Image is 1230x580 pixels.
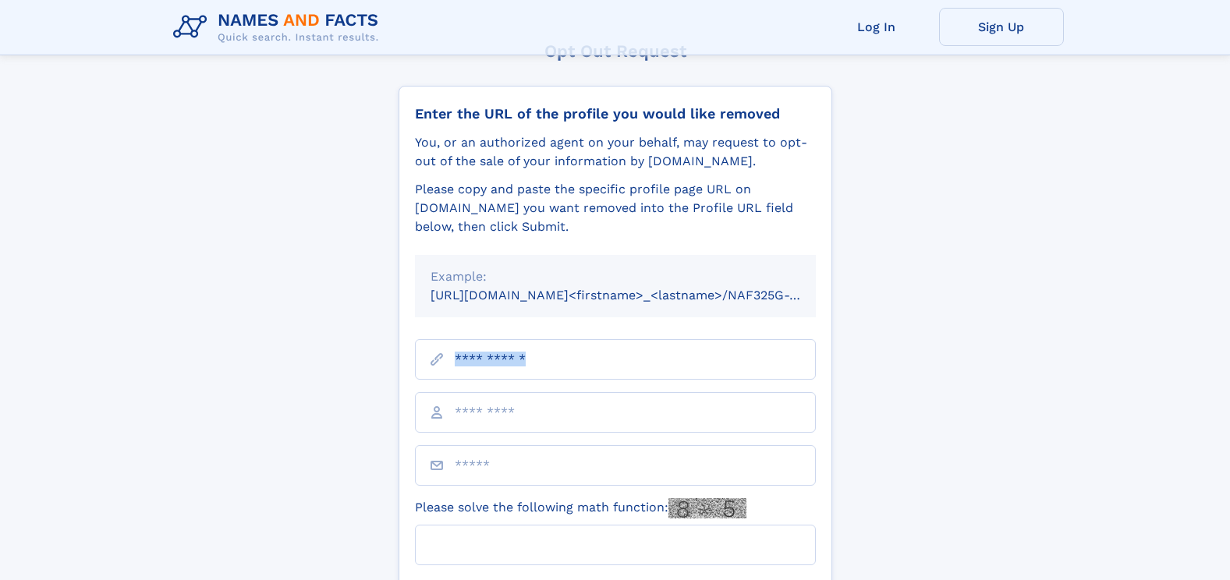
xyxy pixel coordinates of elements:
[415,105,816,122] div: Enter the URL of the profile you would like removed
[814,8,939,46] a: Log In
[431,267,800,286] div: Example:
[415,133,816,171] div: You, or an authorized agent on your behalf, may request to opt-out of the sale of your informatio...
[415,180,816,236] div: Please copy and paste the specific profile page URL on [DOMAIN_NAME] you want removed into the Pr...
[431,288,845,302] small: [URL][DOMAIN_NAME]<firstname>_<lastname>/NAF325G-xxxxxxxx
[167,6,392,48] img: Logo Names and Facts
[939,8,1064,46] a: Sign Up
[415,498,746,518] label: Please solve the following math function:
